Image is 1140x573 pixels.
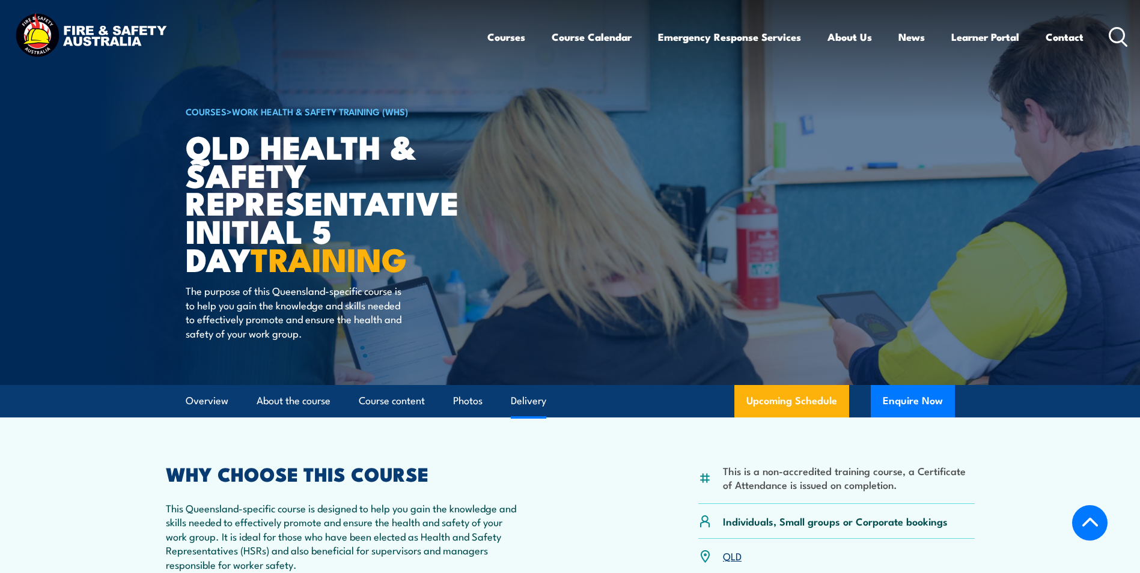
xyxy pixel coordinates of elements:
p: The purpose of this Queensland-specific course is to help you gain the knowledge and skills neede... [186,283,405,340]
p: This Queensland-specific course is designed to help you gain the knowledge and skills needed to e... [166,501,517,571]
a: Courses [487,21,525,53]
p: Individuals, Small groups or Corporate bookings [723,514,948,528]
h1: QLD Health & Safety Representative Initial 5 Day [186,132,483,273]
a: Work Health & Safety Training (WHS) [232,105,408,118]
a: Course Calendar [552,21,632,53]
a: News [898,21,925,53]
strong: TRAINING [251,233,407,283]
a: Contact [1046,21,1084,53]
li: This is a non-accredited training course, a Certificate of Attendance is issued on completion. [723,464,975,492]
a: Learner Portal [951,21,1019,53]
a: QLD [723,548,742,563]
button: Enquire Now [871,385,955,417]
a: Emergency Response Services [658,21,801,53]
a: Delivery [511,385,546,417]
a: Overview [186,385,228,417]
a: COURSES [186,105,227,118]
h2: WHY CHOOSE THIS COURSE [166,465,517,482]
a: About Us [828,21,872,53]
a: About the course [257,385,331,417]
h6: > [186,104,483,118]
a: Photos [453,385,483,417]
a: Course content [359,385,425,417]
a: Upcoming Schedule [734,385,849,417]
